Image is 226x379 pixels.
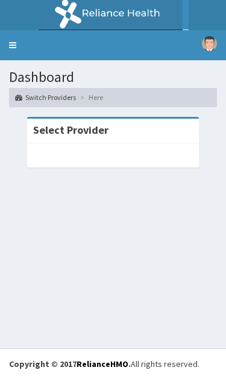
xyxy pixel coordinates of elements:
strong: Copyright © 2017 . [9,359,131,369]
h1: Dashboard [9,69,217,85]
a: RelianceHMO [77,359,128,369]
img: User Image [202,36,217,51]
strong: Select Provider [33,123,108,137]
a: Switch Providers [15,92,76,102]
li: Here [77,92,103,102]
